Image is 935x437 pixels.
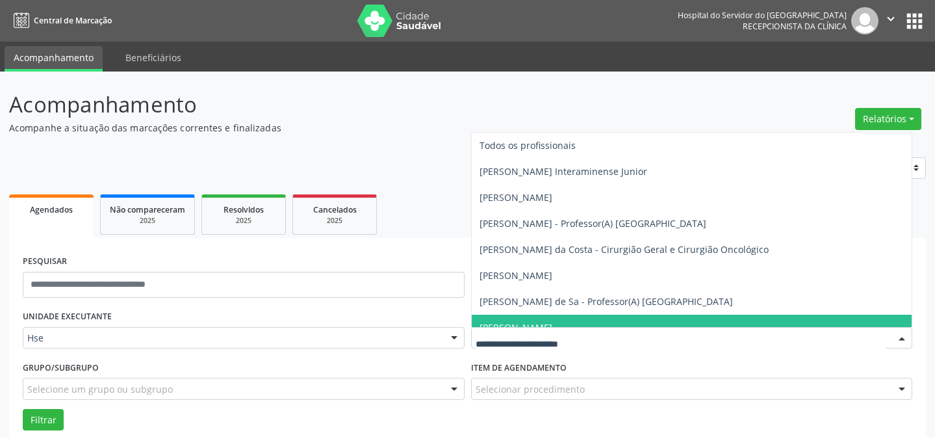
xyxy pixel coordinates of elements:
[23,307,112,327] label: UNIDADE EXECUTANTE
[302,216,367,226] div: 2025
[480,191,552,204] span: [PERSON_NAME]
[5,46,103,72] a: Acompanhamento
[884,12,898,26] i: 
[27,332,438,345] span: Hse
[224,204,264,215] span: Resolvidos
[480,243,769,256] span: [PERSON_NAME] da Costa - Cirurgião Geral e Cirurgião Oncológico
[851,7,878,34] img: img
[9,88,651,121] p: Acompanhamento
[480,139,576,152] span: Todos os profissionais
[23,409,64,431] button: Filtrar
[313,204,357,215] span: Cancelados
[678,10,847,21] div: Hospital do Servidor do [GEOGRAPHIC_DATA]
[23,358,99,378] label: Grupo/Subgrupo
[110,216,185,226] div: 2025
[9,10,112,31] a: Central de Marcação
[480,217,706,230] span: [PERSON_NAME] - Professor(A) [GEOGRAPHIC_DATA]
[34,15,112,26] span: Central de Marcação
[23,252,67,272] label: PESQUISAR
[480,321,552,334] span: [PERSON_NAME]
[110,204,185,215] span: Não compareceram
[476,382,585,396] span: Selecionar procedimento
[27,382,173,396] span: Selecione um grupo ou subgrupo
[471,358,567,378] label: Item de agendamento
[9,121,651,135] p: Acompanhe a situação das marcações correntes e finalizadas
[855,108,921,130] button: Relatórios
[480,269,552,282] span: [PERSON_NAME]
[903,10,926,33] button: apps
[30,204,73,215] span: Agendados
[743,21,847,32] span: Recepcionista da clínica
[480,165,647,178] span: [PERSON_NAME] Interaminense Junior
[116,46,190,69] a: Beneficiários
[878,7,903,34] button: 
[211,216,276,226] div: 2025
[480,295,733,308] span: [PERSON_NAME] de Sa - Professor(A) [GEOGRAPHIC_DATA]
